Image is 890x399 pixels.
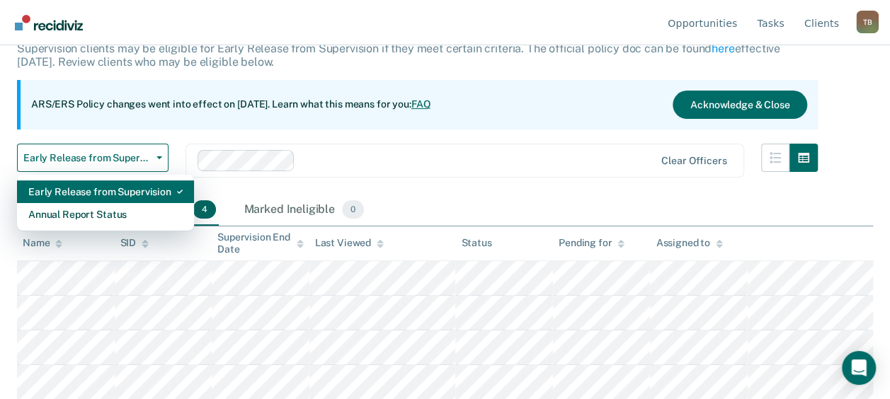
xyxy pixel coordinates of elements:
[315,237,384,249] div: Last Viewed
[23,152,151,164] span: Early Release from Supervision
[461,237,491,249] div: Status
[217,231,304,255] div: Supervision End Date
[17,175,194,231] div: Dropdown Menu
[23,237,62,249] div: Name
[856,11,879,33] button: Profile dropdown button
[712,42,734,55] a: here
[28,180,183,203] div: Early Release from Supervision
[241,195,367,226] div: Marked Ineligible0
[15,15,83,30] img: Recidiviz
[193,200,215,219] span: 4
[411,98,431,110] a: FAQ
[842,351,876,385] div: Open Intercom Messenger
[120,237,149,249] div: SID
[559,237,624,249] div: Pending for
[656,237,722,249] div: Assigned to
[28,203,183,226] div: Annual Report Status
[661,155,726,167] div: Clear officers
[17,42,780,69] p: Supervision clients may be eligible for Early Release from Supervision if they meet certain crite...
[342,200,364,219] span: 0
[856,11,879,33] div: T B
[31,98,430,112] p: ARS/ERS Policy changes went into effect on [DATE]. Learn what this means for you:
[673,91,807,119] button: Acknowledge & Close
[17,144,169,172] button: Early Release from Supervision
